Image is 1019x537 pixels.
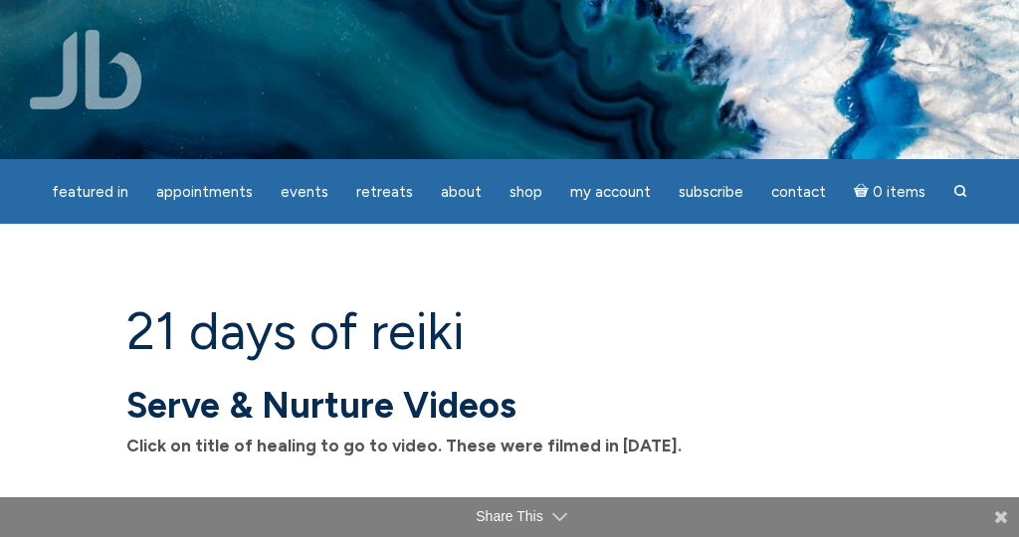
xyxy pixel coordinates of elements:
[356,183,413,201] span: Retreats
[281,183,328,201] span: Events
[854,183,873,201] i: Cart
[667,173,755,212] a: Subscribe
[156,183,253,201] span: Appointments
[144,173,265,212] a: Appointments
[509,183,542,201] span: Shop
[40,173,140,212] a: featured in
[52,183,128,201] span: featured in
[30,30,142,109] img: Jamie Butler. The Everyday Medium
[126,303,893,360] h1: 21 Days of Reiki
[498,173,554,212] a: Shop
[344,173,425,212] a: Retreats
[126,384,516,427] strong: Serve & Nurture Videos
[558,173,663,212] a: My Account
[441,183,482,201] span: About
[771,183,826,201] span: Contact
[269,173,340,212] a: Events
[570,183,651,201] span: My Account
[429,173,494,212] a: About
[126,436,682,455] strong: Click on title of healing to go to video. These were filmed in [DATE].
[759,173,838,212] a: Contact
[873,185,925,200] span: 0 items
[679,183,743,201] span: Subscribe
[842,171,937,212] a: Cart0 items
